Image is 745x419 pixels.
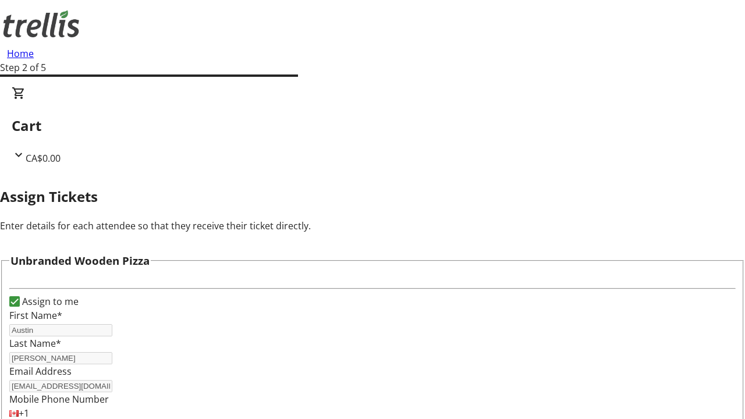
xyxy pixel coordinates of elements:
label: First Name* [9,309,62,322]
h3: Unbranded Wooden Pizza [10,253,150,269]
label: Last Name* [9,337,61,350]
label: Mobile Phone Number [9,393,109,406]
span: CA$0.00 [26,152,61,165]
label: Email Address [9,365,72,378]
div: CartCA$0.00 [12,86,733,165]
h2: Cart [12,115,733,136]
label: Assign to me [20,294,79,308]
